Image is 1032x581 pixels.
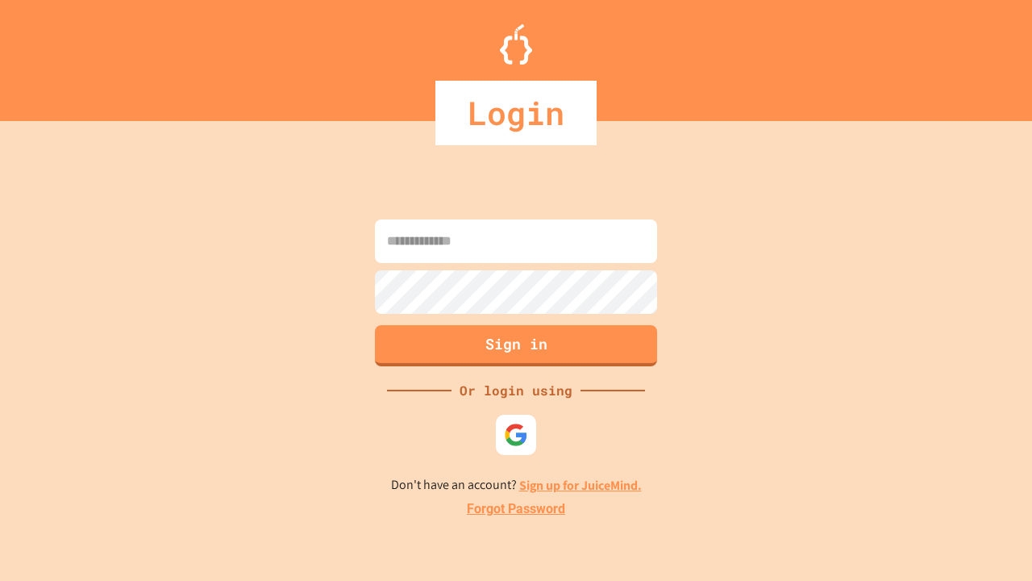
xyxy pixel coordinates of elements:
[519,477,642,494] a: Sign up for JuiceMind.
[451,381,580,400] div: Or login using
[375,325,657,366] button: Sign in
[435,81,597,145] div: Login
[504,423,528,447] img: google-icon.svg
[391,475,642,495] p: Don't have an account?
[500,24,532,65] img: Logo.svg
[467,499,565,519] a: Forgot Password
